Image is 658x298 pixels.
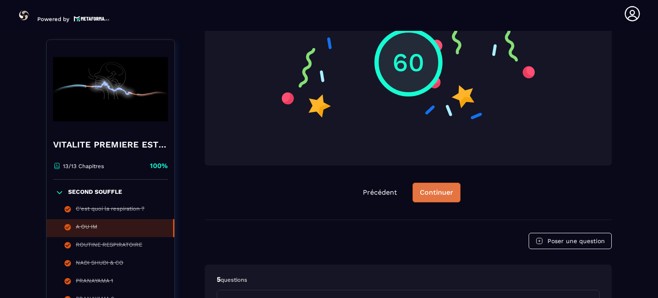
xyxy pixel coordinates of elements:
[74,15,110,22] img: logo
[76,277,113,287] div: PRANAYAMA 1
[392,45,425,80] p: 60
[217,275,600,284] p: 5
[53,46,168,132] img: banner
[76,205,144,215] div: C'est quoi la respiration ?
[37,16,69,22] p: Powered by
[221,277,247,283] span: questions
[356,183,404,202] button: Précédent
[529,233,612,249] button: Poser une question
[17,9,31,22] img: logo-branding
[63,163,104,169] p: 13/13 Chapitres
[68,188,122,197] p: SECOND SOUFFLE
[413,183,461,202] button: Continuer
[420,188,453,197] div: Continuer
[76,241,142,251] div: ROUTINE RESPIRATOIRE
[76,259,123,269] div: NADI SHUDI & CO
[76,223,97,233] div: A OU IM
[150,161,168,171] p: 100%
[53,138,168,151] h4: VITALITE PREMIERE ESTRELLA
